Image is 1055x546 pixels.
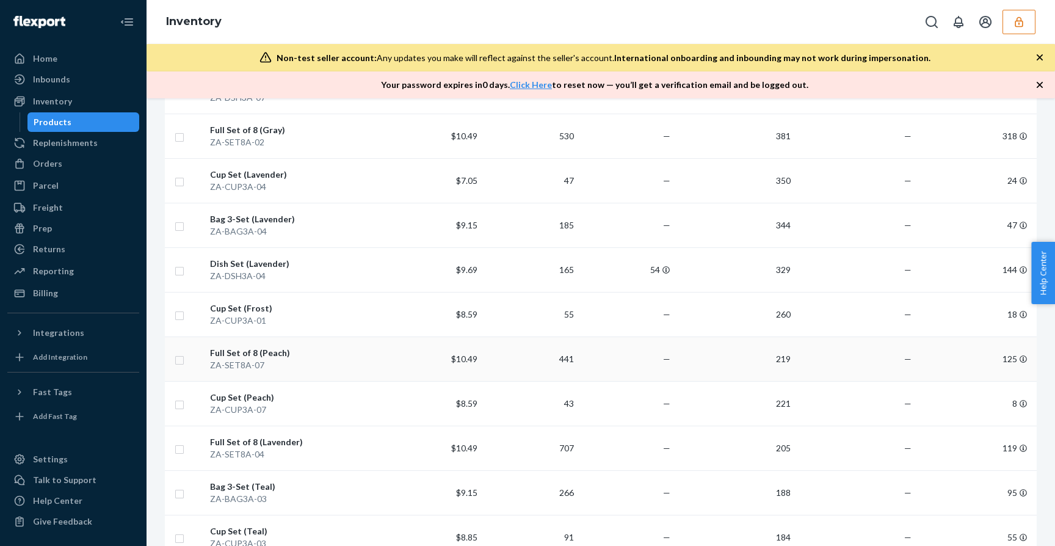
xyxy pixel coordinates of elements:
[675,114,796,158] td: 381
[456,264,477,275] span: $9.69
[451,443,477,453] span: $10.49
[210,525,381,537] div: Cup Set (Teal)
[482,426,579,470] td: 707
[482,114,579,158] td: 530
[33,137,98,149] div: Replenishments
[904,487,912,498] span: —
[7,323,139,343] button: Integrations
[7,407,139,426] a: Add Fast Tag
[675,337,796,381] td: 219
[7,348,139,367] a: Add Integration
[675,158,796,203] td: 350
[482,203,579,247] td: 185
[904,354,912,364] span: —
[210,302,381,315] div: Cup Set (Frost)
[7,92,139,111] a: Inventory
[904,264,912,275] span: —
[916,247,1037,292] td: 144
[33,495,82,507] div: Help Center
[916,381,1037,426] td: 8
[7,70,139,89] a: Inbounds
[7,283,139,303] a: Billing
[33,515,92,528] div: Give Feedback
[904,131,912,141] span: —
[33,243,65,255] div: Returns
[33,95,72,107] div: Inventory
[451,131,477,141] span: $10.49
[916,292,1037,337] td: 18
[210,315,381,327] div: ZA-CUP3A-01
[456,220,477,230] span: $9.15
[33,202,63,214] div: Freight
[210,225,381,238] div: ZA-BAG3A-04
[663,398,670,409] span: —
[675,247,796,292] td: 329
[663,532,670,542] span: —
[33,411,77,421] div: Add Fast Tag
[115,10,139,34] button: Close Navigation
[210,391,381,404] div: Cup Set (Peach)
[7,450,139,469] a: Settings
[7,239,139,259] a: Returns
[33,222,52,235] div: Prep
[277,53,377,63] span: Non-test seller account:
[946,10,971,34] button: Open notifications
[381,79,808,91] p: Your password expires in 0 days . to reset now — you’ll get a verification email and be logged out.
[277,52,930,64] div: Any updates you make will reflect against the seller's account.
[456,487,477,498] span: $9.15
[456,398,477,409] span: $8.59
[916,203,1037,247] td: 47
[13,16,65,28] img: Flexport logo
[675,203,796,247] td: 344
[482,292,579,337] td: 55
[33,265,74,277] div: Reporting
[1031,242,1055,304] button: Help Center
[210,270,381,282] div: ZA-DSH3A-04
[210,258,381,270] div: Dish Set (Lavender)
[904,398,912,409] span: —
[7,261,139,281] a: Reporting
[33,287,58,299] div: Billing
[482,337,579,381] td: 441
[210,169,381,181] div: Cup Set (Lavender)
[904,309,912,319] span: —
[482,158,579,203] td: 47
[456,532,477,542] span: $8.85
[614,53,930,63] span: International onboarding and inbounding may not work during impersonation.
[34,116,71,128] div: Products
[33,327,84,339] div: Integrations
[904,443,912,453] span: —
[210,181,381,193] div: ZA-CUP3A-04
[210,213,381,225] div: Bag 3-Set (Lavender)
[210,136,381,148] div: ZA-SET8A-02
[156,4,231,40] ol: breadcrumbs
[7,133,139,153] a: Replenishments
[663,443,670,453] span: —
[210,359,381,371] div: ZA-SET8A-07
[7,154,139,173] a: Orders
[663,220,670,230] span: —
[33,453,68,465] div: Settings
[904,175,912,186] span: —
[904,532,912,542] span: —
[210,124,381,136] div: Full Set of 8 (Gray)
[456,309,477,319] span: $8.59
[663,175,670,186] span: —
[916,470,1037,515] td: 95
[579,247,675,292] td: 54
[7,49,139,68] a: Home
[33,352,87,362] div: Add Integration
[210,481,381,493] div: Bag 3-Set (Teal)
[675,426,796,470] td: 205
[7,470,139,490] a: Talk to Support
[675,470,796,515] td: 188
[33,73,70,86] div: Inbounds
[663,354,670,364] span: —
[33,158,62,170] div: Orders
[7,491,139,511] a: Help Center
[675,381,796,426] td: 221
[973,10,998,34] button: Open account menu
[482,247,579,292] td: 165
[33,474,96,486] div: Talk to Support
